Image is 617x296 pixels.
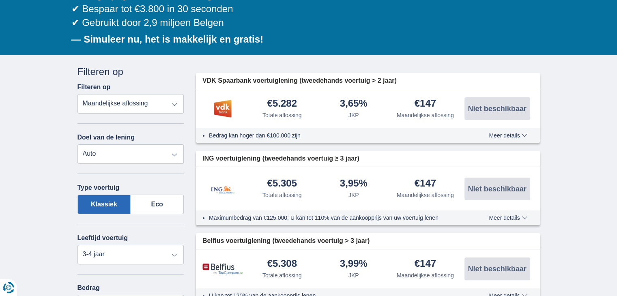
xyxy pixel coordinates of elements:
[468,265,526,272] span: Niet beschikbaar
[267,178,297,189] div: €5.305
[340,178,368,189] div: 3,95%
[415,178,436,189] div: €147
[348,111,359,119] div: JKP
[131,195,184,214] label: Eco
[397,111,454,119] div: Maandelijkse aflossing
[209,214,459,222] li: Maximumbedrag van €125.000; U kan tot 110% van de aankoopprijs van uw voertuig lenen
[77,134,135,141] label: Doel van de lening
[202,99,243,119] img: product.pl.alt VDK bank
[202,263,243,275] img: product.pl.alt Belfius
[267,99,297,109] div: €5.282
[464,97,530,120] button: Niet beschikbaar
[262,191,302,199] div: Totale aflossing
[397,191,454,199] div: Maandelijkse aflossing
[77,195,131,214] label: Klassiek
[340,99,368,109] div: 3,65%
[340,259,368,270] div: 3,99%
[348,191,359,199] div: JKP
[397,271,454,279] div: Maandelijkse aflossing
[202,175,243,202] img: product.pl.alt ING
[415,99,436,109] div: €147
[262,271,302,279] div: Totale aflossing
[468,105,526,112] span: Niet beschikbaar
[202,154,359,163] span: ING voertuiglening (tweedehands voertuig ≥ 3 jaar)
[77,234,128,242] label: Leeftijd voertuig
[262,111,302,119] div: Totale aflossing
[468,185,526,193] span: Niet beschikbaar
[202,76,397,86] span: VDK Spaarbank voertuiglening (tweedehands voertuig > 2 jaar)
[267,259,297,270] div: €5.308
[348,271,359,279] div: JKP
[77,284,184,292] label: Bedrag
[202,236,370,246] span: Belfius voertuiglening (tweedehands voertuig > 3 jaar)
[71,34,264,45] b: — Simuleer nu, het is makkelijk en gratis!
[209,131,459,139] li: Bedrag kan hoger dan €100.000 zijn
[77,65,184,79] div: Filteren op
[77,84,111,91] label: Filteren op
[489,133,527,138] span: Meer details
[464,257,530,280] button: Niet beschikbaar
[77,184,120,191] label: Type voertuig
[483,214,533,221] button: Meer details
[489,215,527,221] span: Meer details
[483,132,533,139] button: Meer details
[464,178,530,200] button: Niet beschikbaar
[415,259,436,270] div: €147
